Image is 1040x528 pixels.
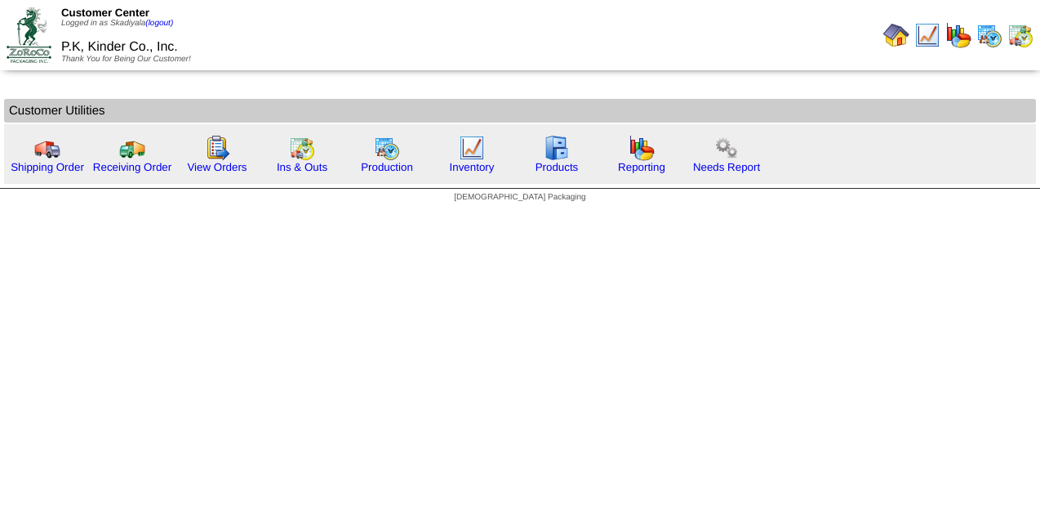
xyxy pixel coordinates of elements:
[4,99,1036,123] td: Customer Utilities
[61,7,149,19] span: Customer Center
[277,161,327,173] a: Ins & Outs
[204,135,230,161] img: workorder.gif
[450,161,495,173] a: Inventory
[119,135,145,161] img: truck2.gif
[454,193,585,202] span: [DEMOGRAPHIC_DATA] Packaging
[629,135,655,161] img: graph.gif
[187,161,247,173] a: View Orders
[93,161,171,173] a: Receiving Order
[61,55,191,64] span: Thank You for Being Our Customer!
[459,135,485,161] img: line_graph.gif
[34,135,60,161] img: truck.gif
[374,135,400,161] img: calendarprod.gif
[693,161,760,173] a: Needs Report
[7,7,51,62] img: ZoRoCo_Logo(Green%26Foil)%20jpg.webp
[713,135,740,161] img: workflow.png
[976,22,1002,48] img: calendarprod.gif
[883,22,909,48] img: home.gif
[544,135,570,161] img: cabinet.gif
[61,40,178,54] span: P.K, Kinder Co., Inc.
[1007,22,1033,48] img: calendarinout.gif
[618,161,665,173] a: Reporting
[145,19,173,28] a: (logout)
[945,22,971,48] img: graph.gif
[61,19,173,28] span: Logged in as Skadiyala
[361,161,413,173] a: Production
[289,135,315,161] img: calendarinout.gif
[914,22,940,48] img: line_graph.gif
[11,161,84,173] a: Shipping Order
[536,161,579,173] a: Products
